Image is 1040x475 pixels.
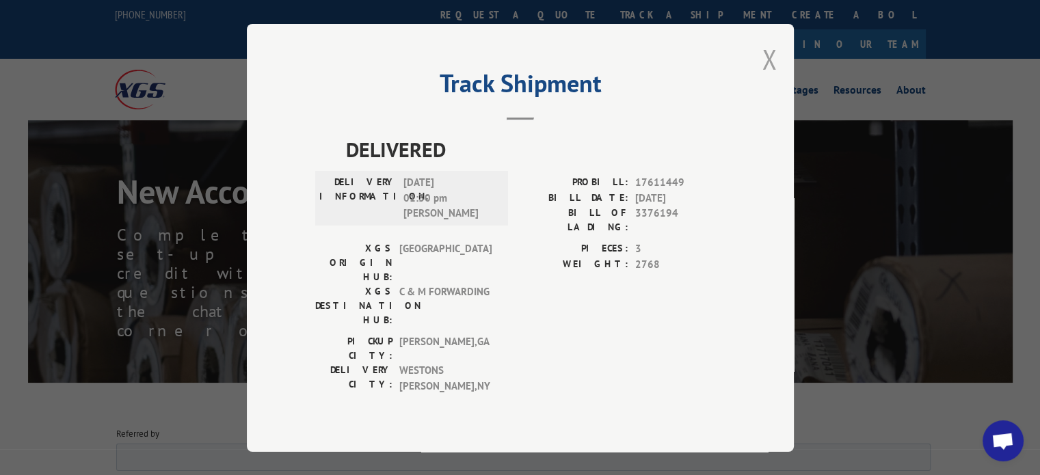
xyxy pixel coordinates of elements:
label: DELIVERY CITY: [315,363,392,394]
span: Primary Contact Last Name [410,220,510,232]
span: DELIVERED [346,134,725,165]
span: [DATE] 01:30 pm [PERSON_NAME] [403,175,496,221]
span: 17611449 [635,175,725,191]
label: PROBILL: [520,175,628,191]
span: [DATE] [635,190,725,206]
span: [GEOGRAPHIC_DATA] [399,241,492,284]
span: 3 [635,241,725,257]
span: WESTONS [PERSON_NAME] , NY [399,363,492,394]
label: PIECES: [520,241,628,257]
label: DELIVERY INFORMATION: [319,175,397,221]
h2: Track Shipment [315,74,725,100]
span: DBA [410,164,427,176]
span: 3376194 [635,206,725,234]
button: Close modal [762,41,777,77]
span: Primary Contact Email [410,332,492,344]
label: BILL DATE: [520,190,628,206]
span: C & M FORWARDING [399,284,492,327]
label: XGS DESTINATION HUB: [315,284,392,327]
label: WEIGHT: [520,256,628,272]
label: PICKUP CITY: [315,334,392,363]
div: Open chat [983,420,1024,461]
span: 2768 [635,256,725,272]
span: [PERSON_NAME] , GA [399,334,492,363]
span: Who do you report to within your company? [410,276,573,288]
label: XGS ORIGIN HUB: [315,241,392,284]
label: BILL OF LADING: [520,206,628,234]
